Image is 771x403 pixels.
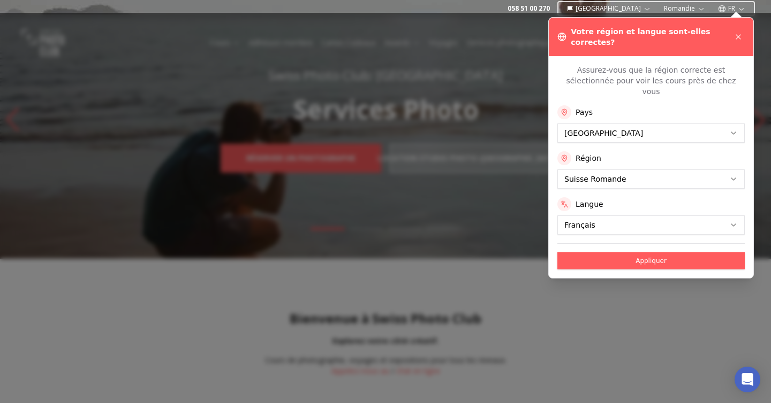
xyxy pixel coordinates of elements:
button: Romandie [660,2,709,15]
button: FR [714,2,750,15]
label: Pays [576,107,593,118]
button: Appliquer [557,252,745,269]
a: 058 51 00 270 [508,4,550,13]
h3: Votre région et langue sont-elles correctes? [571,26,732,48]
p: Assurez-vous que la région correcte est sélectionnée pour voir les cours près de chez vous [557,65,745,97]
button: [GEOGRAPHIC_DATA] [563,2,655,15]
div: Open Intercom Messenger [735,367,760,392]
label: Langue [576,199,603,210]
label: Région [576,153,601,164]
